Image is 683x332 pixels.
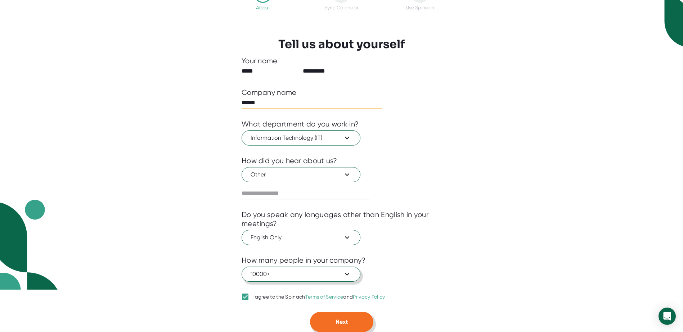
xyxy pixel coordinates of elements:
[406,5,434,10] div: Use Spinach
[242,56,441,65] div: Your name
[242,230,360,245] button: English Only
[278,37,405,51] h3: Tell us about yourself
[251,233,351,242] span: English Only
[242,130,360,146] button: Information Technology (IT)
[336,318,348,325] span: Next
[242,256,366,265] div: How many people in your company?
[324,5,358,10] div: Sync Calendar
[310,312,373,332] button: Next
[242,88,297,97] div: Company name
[659,308,676,325] div: Open Intercom Messenger
[251,170,351,179] span: Other
[242,210,441,228] div: Do you speak any languages other than English in your meetings?
[242,156,337,165] div: How did you hear about us?
[242,120,359,129] div: What department do you work in?
[242,267,360,282] button: 10000+
[251,270,351,278] span: 10000+
[305,294,343,300] a: Terms of Service
[252,294,385,300] div: I agree to the Spinach and
[242,167,360,182] button: Other
[353,294,385,300] a: Privacy Policy
[251,134,351,142] span: Information Technology (IT)
[256,5,270,10] div: About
